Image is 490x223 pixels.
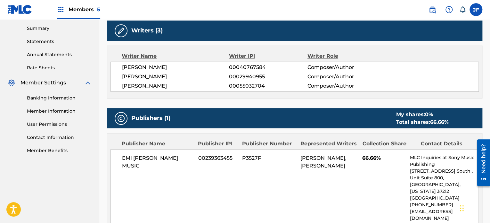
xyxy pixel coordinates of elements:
span: 66.66% [362,154,405,162]
span: Composer/Author [307,73,379,81]
span: 5 [97,6,100,13]
div: My shares: [396,111,448,118]
div: Contact Details [421,140,474,148]
span: 66.66 % [430,119,448,125]
span: Composer/Author [307,64,379,71]
span: EMI [PERSON_NAME] MUSIC [122,154,193,170]
span: [PERSON_NAME] [122,82,229,90]
p: [EMAIL_ADDRESS][DOMAIN_NAME] [410,208,478,222]
a: Member Information [27,108,92,115]
a: Contact Information [27,134,92,141]
img: Writers [117,27,125,35]
iframe: Chat Widget [458,192,490,223]
span: 00029940955 [229,73,307,81]
div: Collection Share [362,140,416,148]
div: Writer Name [122,52,229,60]
a: Statements [27,38,92,45]
span: 00040767584 [229,64,307,71]
div: Represented Writers [300,140,357,148]
span: Member Settings [20,79,66,87]
p: [GEOGRAPHIC_DATA] [410,195,478,202]
div: Publisher Number [242,140,296,148]
img: Publishers [117,115,125,122]
a: Banking Information [27,95,92,101]
a: Summary [27,25,92,32]
a: User Permissions [27,121,92,128]
span: Composer/Author [307,82,379,90]
span: 0 % [425,111,433,117]
h5: Writers (3) [131,27,163,34]
a: Member Benefits [27,147,92,154]
img: Top Rightsholders [57,6,65,13]
span: Members [69,6,100,13]
span: P3527P [242,154,296,162]
iframe: Resource Center [472,137,490,189]
div: Total shares: [396,118,448,126]
span: 00239363455 [198,154,237,162]
img: expand [84,79,92,87]
p: [STREET_ADDRESS] South , Unit Suite 800, [410,168,478,181]
div: Publisher IPI [198,140,237,148]
span: [PERSON_NAME], [PERSON_NAME] [300,155,347,169]
div: Writer IPI [229,52,307,60]
div: Help [443,3,455,16]
p: [PHONE_NUMBER] [410,202,478,208]
img: help [445,6,453,13]
div: Notifications [459,6,466,13]
div: User Menu [470,3,482,16]
h5: Publishers (1) [131,115,170,122]
a: Public Search [426,3,439,16]
img: search [429,6,436,13]
p: MLC Inquiries at Sony Music Publishing [410,154,478,168]
a: Annual Statements [27,51,92,58]
p: [GEOGRAPHIC_DATA], [US_STATE] 37212 [410,181,478,195]
a: Rate Sheets [27,64,92,71]
img: Member Settings [8,79,15,87]
div: Drag [460,199,464,218]
span: 00055032704 [229,82,307,90]
span: [PERSON_NAME] [122,73,229,81]
span: [PERSON_NAME] [122,64,229,71]
div: Publisher Name [122,140,193,148]
div: Writer Role [307,52,379,60]
img: MLC Logo [8,5,32,14]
